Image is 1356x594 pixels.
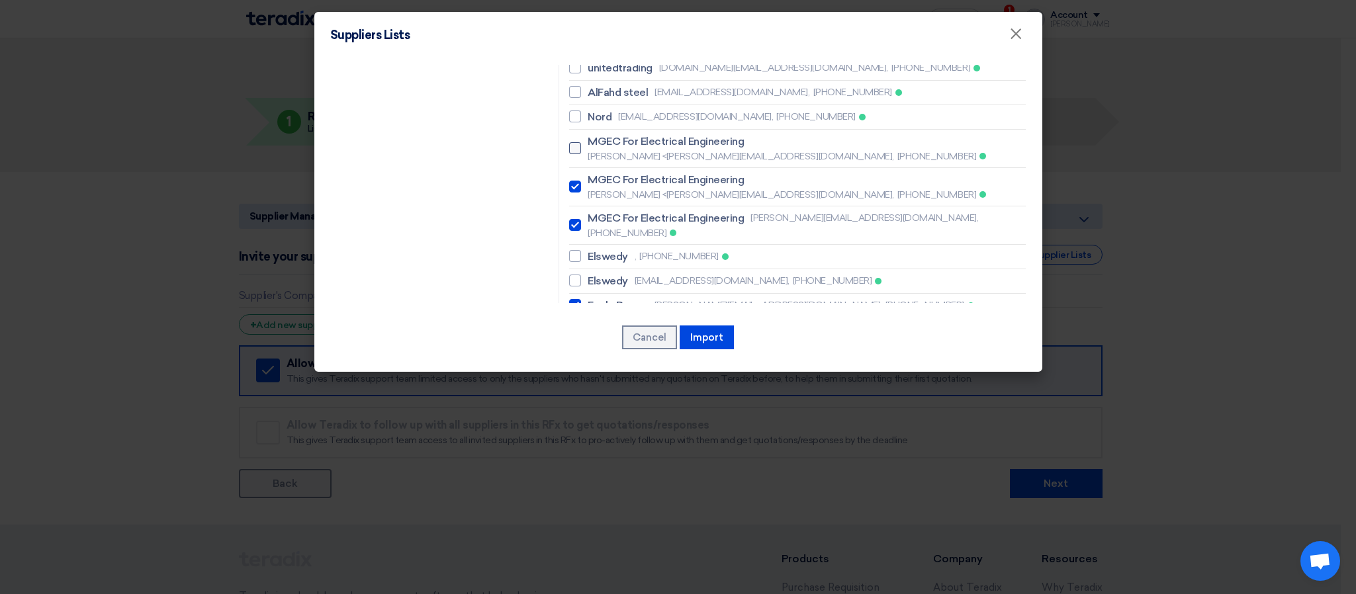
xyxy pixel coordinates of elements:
[750,211,978,225] span: [PERSON_NAME][EMAIL_ADDRESS][DOMAIN_NAME],
[588,149,894,163] span: [PERSON_NAME] <[PERSON_NAME][EMAIL_ADDRESS][DOMAIN_NAME],
[897,188,976,202] span: [PHONE_NUMBER]
[1009,24,1022,50] span: ×
[635,249,637,263] span: ,
[885,298,964,312] span: [PHONE_NUMBER]
[813,85,892,99] span: [PHONE_NUMBER]
[588,134,744,149] span: MGEC For Electrical Engineering
[588,172,744,188] span: MGEC For Electrical Engineering
[588,298,648,314] span: Eagle Power
[618,110,773,124] span: [EMAIL_ADDRESS][DOMAIN_NAME],
[680,325,734,349] button: Import
[588,210,744,226] span: MGEC For Electrical Engineering
[588,273,628,289] span: Elswedy
[588,188,894,202] span: [PERSON_NAME] <[PERSON_NAME][EMAIL_ADDRESS][DOMAIN_NAME],
[655,298,882,312] span: [PERSON_NAME][EMAIL_ADDRESS][DOMAIN_NAME],
[897,149,976,163] span: [PHONE_NUMBER]
[776,110,855,124] span: [PHONE_NUMBER]
[1300,541,1340,581] a: Open chat
[588,249,628,265] span: Elswedy
[622,325,677,349] button: Cancel
[639,249,718,263] span: [PHONE_NUMBER]
[793,274,872,288] span: [PHONE_NUMBER]
[588,226,666,240] span: [PHONE_NUMBER]
[655,85,809,99] span: [EMAIL_ADDRESS][DOMAIN_NAME],
[891,61,970,75] span: [PHONE_NUMBER]
[330,28,410,42] h4: Suppliers Lists
[588,60,653,76] span: unitedtrading
[659,61,888,75] span: [DOMAIN_NAME][EMAIL_ADDRESS][DOMAIN_NAME],
[635,274,790,288] span: [EMAIL_ADDRESS][DOMAIN_NAME],
[999,21,1033,48] button: Close
[588,109,611,125] span: Nord
[588,85,648,101] span: AlFahd steel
